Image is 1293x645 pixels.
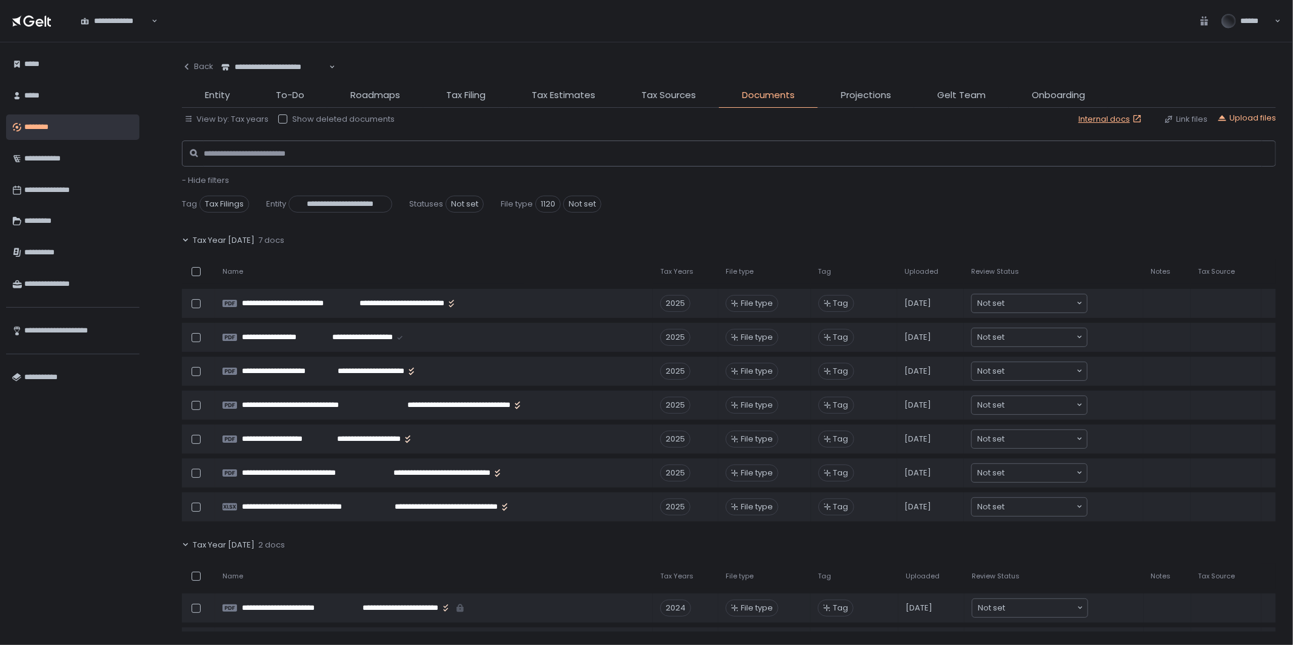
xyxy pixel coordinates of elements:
span: Tax Years [660,267,693,276]
div: Search for option [972,328,1087,346]
span: Not set [978,602,1005,614]
span: Gelt Team [937,88,986,102]
span: Not set [977,365,1004,377]
div: Upload files [1217,113,1276,124]
span: Tag [834,501,849,512]
span: File type [741,332,773,343]
span: Entity [266,199,286,210]
span: Tag [834,366,849,377]
span: [DATE] [904,434,931,445]
span: File type [741,366,773,377]
span: File type [741,400,773,411]
span: [DATE] [904,501,931,512]
span: Not set [977,399,1004,411]
input: Search for option [327,61,328,73]
span: File type [741,501,773,512]
span: File type [741,603,773,614]
div: 2025 [660,498,690,515]
span: Name [222,267,243,276]
span: File type [741,434,773,445]
span: Tag [834,332,849,343]
span: [DATE] [906,603,932,614]
span: Tax Filings [199,196,249,213]
div: Back [182,61,213,72]
span: [DATE] [904,332,931,343]
span: Roadmaps [350,88,400,102]
span: Review Status [972,572,1020,581]
span: Uploaded [906,572,940,581]
span: To-Do [276,88,304,102]
input: Search for option [1004,399,1075,411]
div: 2025 [660,363,690,380]
span: Not set [563,196,601,213]
button: Link files [1164,114,1208,125]
div: 2025 [660,295,690,312]
div: 2025 [660,329,690,346]
span: [DATE] [904,366,931,377]
div: Search for option [213,55,335,80]
span: 7 docs [258,235,284,246]
span: Tag [834,298,849,309]
input: Search for option [1004,501,1075,513]
span: File type [741,468,773,478]
span: Tax Source [1198,572,1235,581]
span: File type [726,572,753,581]
span: Not set [977,297,1004,309]
span: Notes [1151,572,1171,581]
button: - Hide filters [182,175,229,186]
input: Search for option [1004,365,1075,377]
div: Search for option [972,430,1087,448]
span: Entity [205,88,230,102]
div: Search for option [972,362,1087,380]
span: Notes [1151,267,1171,276]
div: 2025 [660,397,690,414]
span: Tax Year [DATE] [193,540,255,551]
span: [DATE] [904,298,931,309]
span: Review Status [971,267,1019,276]
span: Not set [977,433,1004,445]
span: Tag [834,434,849,445]
span: File type [726,267,753,276]
a: Internal docs [1078,114,1144,125]
input: Search for option [1004,467,1075,479]
span: Tax Years [660,572,693,581]
span: Not set [446,196,484,213]
span: Not set [977,501,1004,513]
span: Tag [833,603,848,614]
span: Tax Estimates [532,88,595,102]
div: 2025 [660,465,690,481]
span: [DATE] [904,468,931,478]
span: File type [741,298,773,309]
span: Tag [182,199,197,210]
span: Tax Sources [641,88,696,102]
span: 1120 [535,196,561,213]
input: Search for option [1004,297,1075,309]
div: 2025 [660,431,690,448]
span: Tax Year [DATE] [193,235,255,246]
button: View by: Tax years [184,114,269,125]
span: Name [222,572,243,581]
span: Documents [742,88,795,102]
span: Tax Source [1198,267,1235,276]
div: Search for option [972,498,1087,516]
input: Search for option [1005,602,1076,614]
input: Search for option [1004,433,1075,445]
span: [DATE] [904,400,931,411]
span: Statuses [409,199,443,210]
span: File type [501,199,533,210]
span: Tag [834,400,849,411]
span: Tax Filing [446,88,486,102]
span: Uploaded [904,267,938,276]
span: Not set [977,467,1004,479]
span: Onboarding [1032,88,1085,102]
span: Tag [818,267,832,276]
input: Search for option [1004,331,1075,343]
span: Not set [977,331,1004,343]
div: Search for option [972,396,1087,414]
span: Tag [834,468,849,478]
button: Back [182,55,213,79]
